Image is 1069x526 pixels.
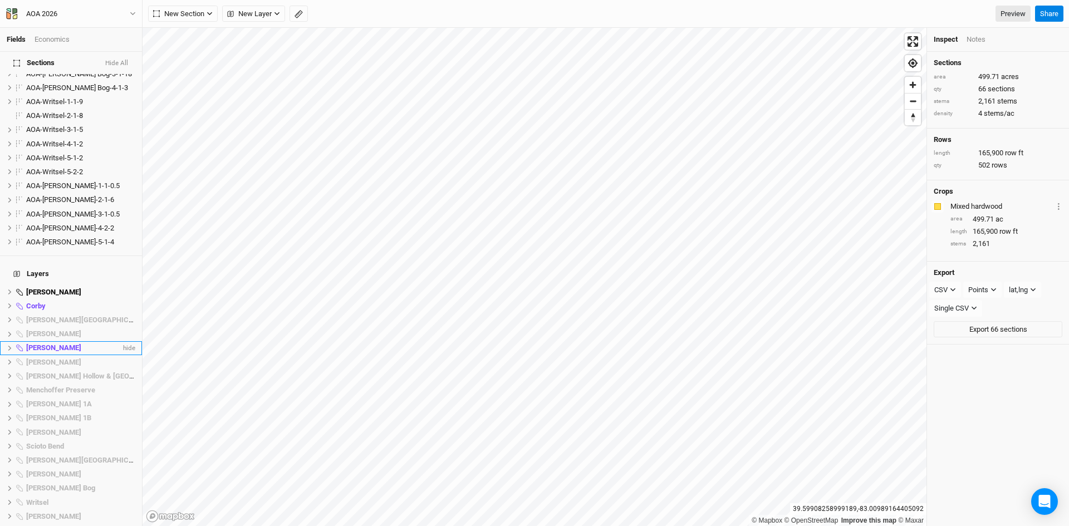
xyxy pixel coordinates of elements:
[929,282,961,298] button: CSV
[988,84,1015,94] span: sections
[26,111,135,120] div: AOA-Writsel-2-1-8
[905,77,921,93] button: Zoom in
[950,228,967,236] div: length
[950,214,1062,224] div: 499.71
[26,442,135,451] div: Scioto Bend
[35,35,70,45] div: Economics
[26,302,46,310] span: Corby
[950,201,1053,212] div: Mixed hardwood
[905,55,921,71] button: Find my location
[26,168,135,176] div: AOA-Writsel-5-2-2
[905,94,921,109] span: Zoom out
[26,498,135,507] div: Writsel
[26,224,114,232] span: AOA-[PERSON_NAME]-4-2-2
[1035,6,1063,22] button: Share
[934,84,1062,94] div: 66
[934,35,958,45] div: Inspect
[26,111,83,120] span: AOA-Writsel-2-1-8
[950,215,967,223] div: area
[13,58,55,67] span: Sections
[26,330,135,338] div: Darby Oaks
[26,512,135,521] div: Wylie Ridge
[146,510,195,523] a: Mapbox logo
[934,303,969,314] div: Single CSV
[934,268,1062,277] h4: Export
[26,343,121,352] div: Elick
[26,400,92,408] span: [PERSON_NAME] 1A
[26,125,135,134] div: AOA-Writsel-3-1-5
[121,341,135,355] span: hide
[950,227,1062,237] div: 165,900
[26,224,135,233] div: AOA-Wylie Ridge-4-2-2
[752,517,782,524] a: Mapbox
[934,187,953,196] h4: Crops
[992,160,1007,170] span: rows
[929,300,982,317] button: Single CSV
[967,35,985,45] div: Notes
[7,263,135,285] h4: Layers
[26,168,83,176] span: AOA-Writsel-5-2-2
[26,70,132,78] span: AOA-[PERSON_NAME] Bog-3-1-18
[26,456,135,465] div: Scott Creek Falls
[905,33,921,50] button: Enter fullscreen
[26,210,120,218] span: AOA-[PERSON_NAME]-3-1-0.5
[26,238,135,247] div: AOA-Wylie Ridge-5-1-4
[790,503,926,515] div: 39.59908258999189 , -83.00989164405092
[784,517,838,524] a: OpenStreetMap
[26,484,135,493] div: Utzinger Bog
[290,6,308,22] button: Shortcut: M
[26,8,57,19] div: AOA 2026
[1031,488,1058,515] div: Open Intercom Messenger
[26,181,120,190] span: AOA-[PERSON_NAME]-1-1-0.5
[26,316,135,325] div: Darby Lakes Preserve
[934,110,973,118] div: density
[26,288,81,296] span: [PERSON_NAME]
[26,470,81,478] span: [PERSON_NAME]
[26,140,83,148] span: AOA-Writsel-4-1-2
[7,35,26,43] a: Fields
[934,160,1062,170] div: 502
[26,456,152,464] span: [PERSON_NAME][GEOGRAPHIC_DATA]
[26,372,184,380] span: [PERSON_NAME] Hollow & [GEOGRAPHIC_DATA]
[26,358,81,366] span: [PERSON_NAME]
[26,97,83,106] span: AOA-Writsel-1-1-9
[26,358,135,367] div: Genevieve Jones
[934,58,1062,67] h4: Sections
[1055,200,1062,213] button: Crop Usage
[934,96,1062,106] div: 2,161
[26,154,83,162] span: AOA-Writsel-5-1-2
[934,85,973,94] div: qty
[934,73,973,81] div: area
[26,512,81,520] span: [PERSON_NAME]
[934,148,1062,158] div: 165,900
[1009,284,1028,296] div: lat,lng
[26,316,152,324] span: [PERSON_NAME][GEOGRAPHIC_DATA]
[1004,282,1041,298] button: lat,lng
[26,140,135,149] div: AOA-Writsel-4-1-2
[26,302,135,311] div: Corby
[934,321,1062,338] button: Export 66 sections
[26,484,95,492] span: [PERSON_NAME] Bog
[963,282,1002,298] button: Points
[934,284,948,296] div: CSV
[999,227,1018,237] span: row ft
[934,97,973,106] div: stems
[934,135,1062,144] h4: Rows
[950,239,1062,249] div: 2,161
[26,195,114,204] span: AOA-[PERSON_NAME]-2-1-6
[905,110,921,125] span: Reset bearing to north
[26,83,128,92] span: AOA-[PERSON_NAME] Bog-4-1-3
[984,109,1014,119] span: stems/ac
[26,372,135,381] div: Hintz Hollow & Stone Canyon
[841,517,896,524] a: Improve this map
[996,214,1003,224] span: ac
[1001,72,1019,82] span: acres
[26,470,135,479] div: Stevens
[26,386,135,395] div: Menchoffer Preserve
[950,240,967,248] div: stems
[26,97,135,106] div: AOA-Writsel-1-1-9
[26,195,135,204] div: AOA-Wylie Ridge-2-1-6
